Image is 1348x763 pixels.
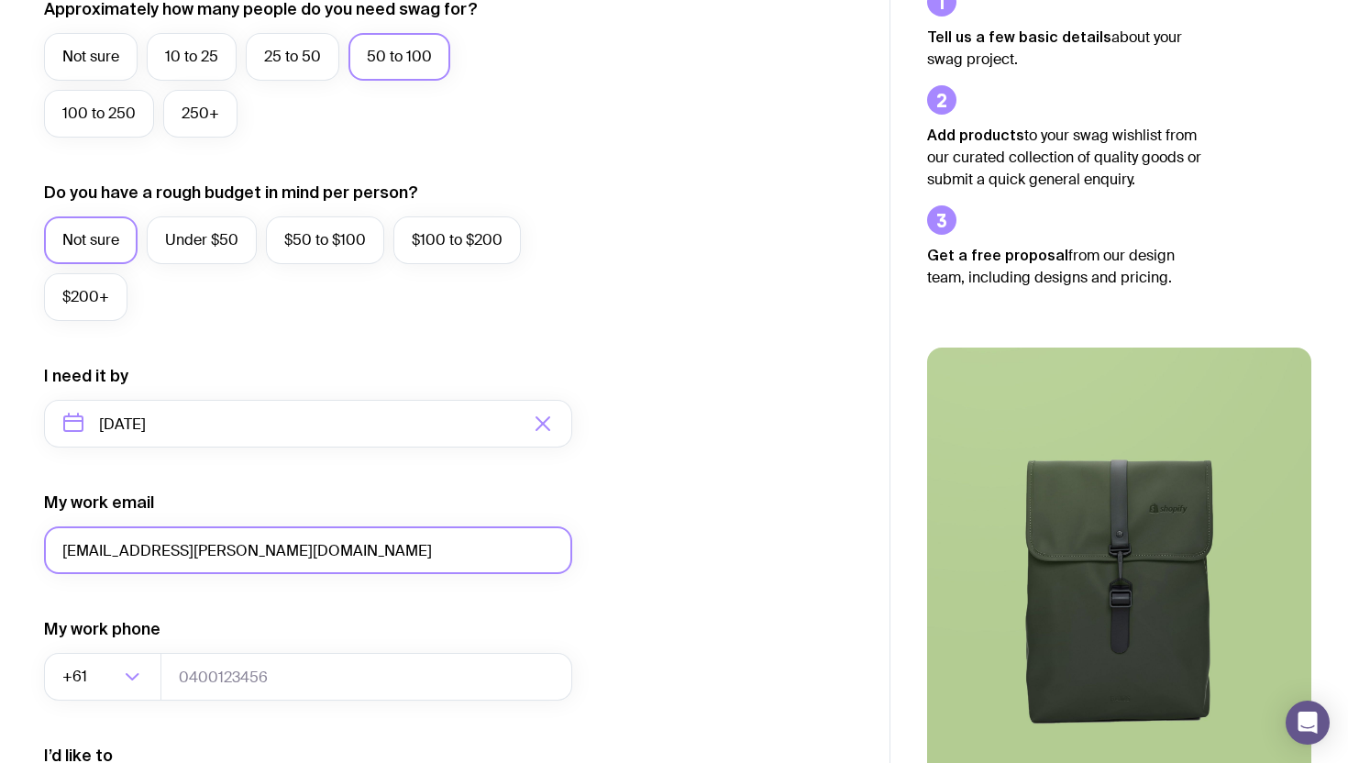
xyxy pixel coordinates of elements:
[44,653,161,701] div: Search for option
[44,526,572,574] input: you@email.com
[147,33,237,81] label: 10 to 25
[44,273,127,321] label: $200+
[927,124,1202,191] p: to your swag wishlist from our curated collection of quality goods or submit a quick general enqu...
[44,365,128,387] label: I need it by
[44,90,154,138] label: 100 to 250
[160,653,572,701] input: 0400123456
[62,653,91,701] span: +61
[147,216,257,264] label: Under $50
[927,244,1202,289] p: from our design team, including designs and pricing.
[927,127,1024,143] strong: Add products
[163,90,238,138] label: 250+
[44,182,418,204] label: Do you have a rough budget in mind per person?
[91,653,119,701] input: Search for option
[1286,701,1330,745] div: Open Intercom Messenger
[348,33,450,81] label: 50 to 100
[44,618,160,640] label: My work phone
[44,216,138,264] label: Not sure
[393,216,521,264] label: $100 to $200
[927,28,1111,45] strong: Tell us a few basic details
[246,33,339,81] label: 25 to 50
[266,216,384,264] label: $50 to $100
[44,400,572,448] input: Select a target date
[44,33,138,81] label: Not sure
[927,247,1068,263] strong: Get a free proposal
[44,492,154,514] label: My work email
[927,26,1202,71] p: about your swag project.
